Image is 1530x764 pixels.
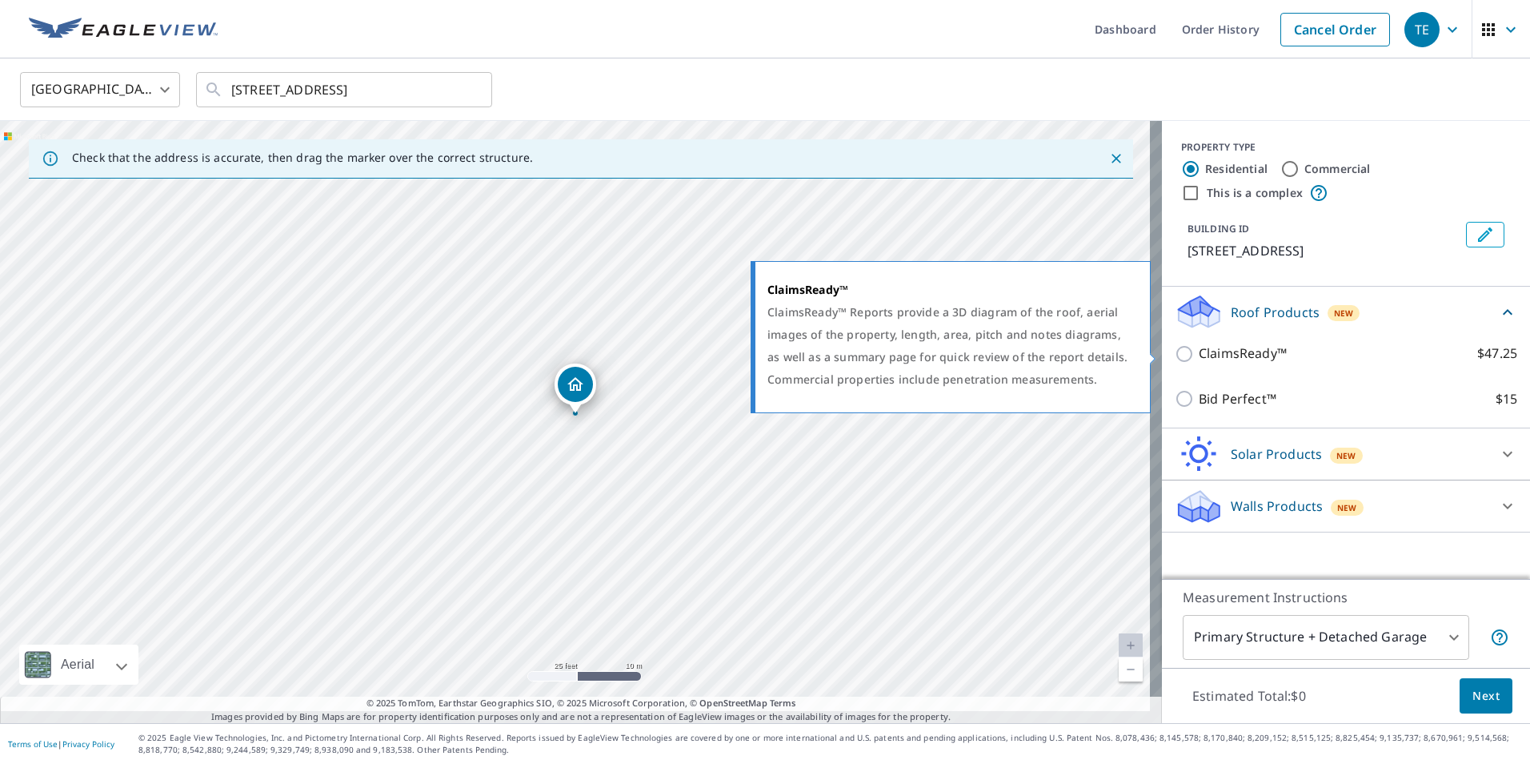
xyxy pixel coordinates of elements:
[1199,344,1287,364] p: ClaimsReady™
[767,301,1130,391] div: ClaimsReady™ Reports provide a 3D diagram of the roof, aerial images of the property, length, are...
[138,732,1522,756] p: © 2025 Eagle View Technologies, Inc. and Pictometry International Corp. All Rights Reserved. Repo...
[699,697,767,709] a: OpenStreetMap
[29,18,218,42] img: EV Logo
[1205,161,1268,177] label: Residential
[1175,293,1517,331] div: Roof ProductsNew
[1460,678,1512,714] button: Next
[1404,12,1440,47] div: TE
[1466,222,1504,247] button: Edit building 1
[1231,497,1323,516] p: Walls Products
[1496,389,1517,409] p: $15
[1472,686,1500,706] span: Next
[62,738,114,750] a: Privacy Policy
[1207,185,1303,201] label: This is a complex
[8,738,58,750] a: Terms of Use
[1183,588,1509,607] p: Measurement Instructions
[72,151,533,165] p: Check that the address is accurate, then drag the marker over the correct structure.
[1181,140,1511,155] div: PROPERTY TYPE
[1188,241,1460,260] p: [STREET_ADDRESS]
[56,645,99,685] div: Aerial
[1119,657,1143,682] a: Current Level 20, Zoom Out
[1231,303,1320,322] p: Roof Products
[1175,487,1517,525] div: Walls ProductsNew
[1231,444,1322,464] p: Solar Products
[770,697,796,709] a: Terms
[1490,628,1509,647] span: Your report will include the primary structure and a detached garage if one exists.
[1183,615,1469,660] div: Primary Structure + Detached Garage
[1337,501,1357,514] span: New
[767,282,848,297] strong: ClaimsReady™
[8,739,114,749] p: |
[20,67,180,112] div: [GEOGRAPHIC_DATA]
[1304,161,1371,177] label: Commercial
[555,364,596,413] div: Dropped pin, building 1, Residential property, 1705 Warm Springs Dr Allen, TX 75002
[231,67,459,112] input: Search by address or latitude-longitude
[1280,13,1390,46] a: Cancel Order
[1175,435,1517,473] div: Solar ProductsNew
[366,697,796,710] span: © 2025 TomTom, Earthstar Geographics SIO, © 2025 Microsoft Corporation, ©
[1477,344,1517,364] p: $47.25
[1199,389,1276,409] p: Bid Perfect™
[19,645,138,685] div: Aerial
[1119,633,1143,657] a: Current Level 20, Zoom In Disabled
[1336,449,1356,462] span: New
[1106,148,1127,169] button: Close
[1180,678,1319,714] p: Estimated Total: $0
[1188,222,1249,235] p: BUILDING ID
[1334,307,1354,320] span: New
